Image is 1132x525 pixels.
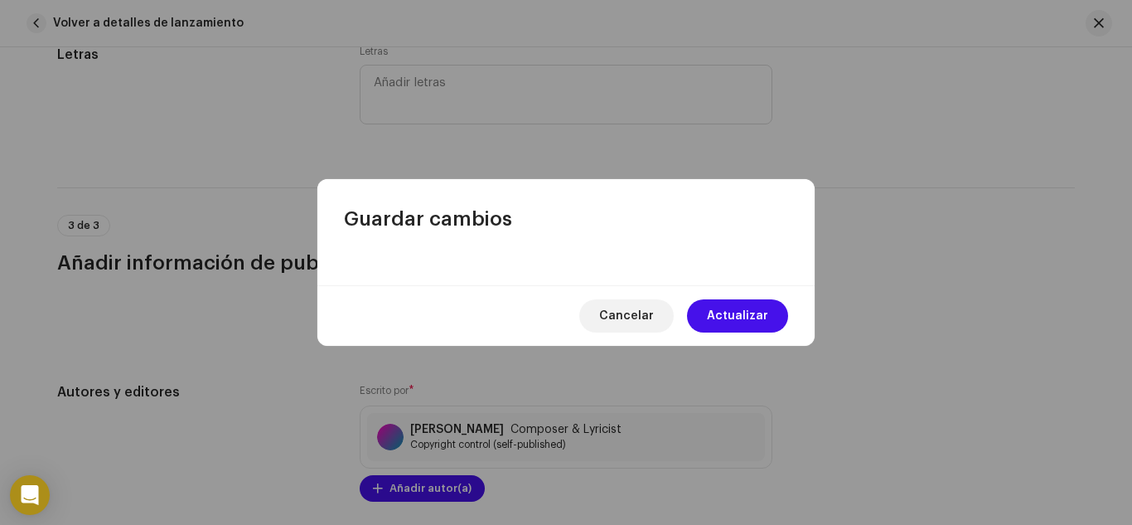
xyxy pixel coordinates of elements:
[707,299,768,333] span: Actualizar
[599,299,654,333] span: Cancelar
[344,206,512,232] span: Guardar cambios
[579,299,674,333] button: Cancelar
[687,299,788,333] button: Actualizar
[10,475,50,515] div: Open Intercom Messenger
